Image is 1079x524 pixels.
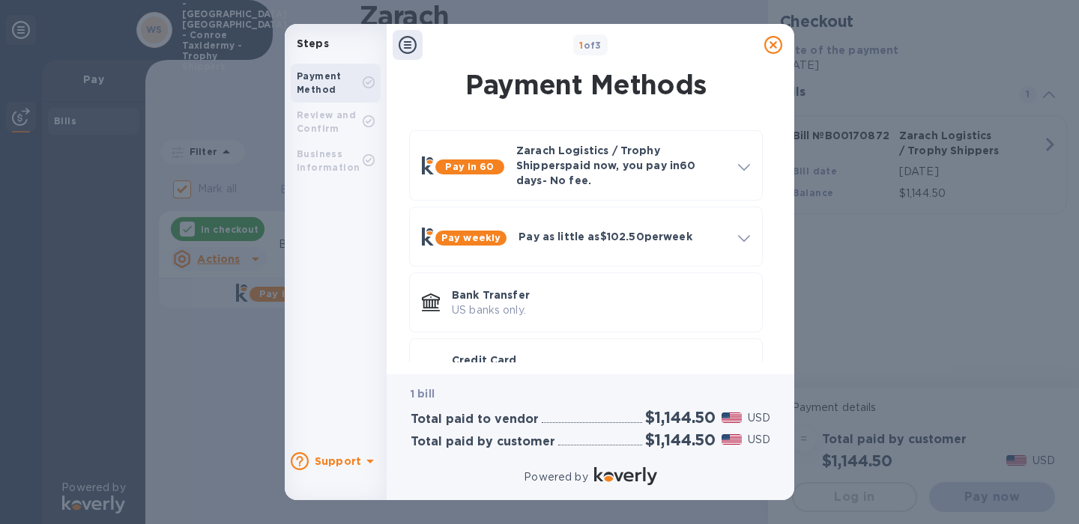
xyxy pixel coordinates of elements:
span: 1 [579,40,583,51]
p: Pay as little as $102.50 per week [519,229,726,244]
img: USD [722,412,742,423]
h1: Payment Methods [406,69,766,100]
h2: $1,144.50 [645,430,716,449]
p: USD [748,432,770,448]
p: Credit Card [452,353,750,368]
b: Pay weekly [441,232,501,243]
b: Payment Method [297,70,342,95]
p: Zarach Logistics / Trophy Shippers paid now, you pay in 60 days - No fee. [516,143,726,188]
img: USD [722,434,742,445]
p: US banks only. [452,302,750,318]
h3: Total paid by customer [411,435,555,449]
p: Powered by [524,469,587,485]
b: Business Information [297,148,360,173]
b: 1 bill [411,388,435,400]
img: Logo [594,467,657,485]
b: Support [315,455,361,467]
h3: Total paid to vendor [411,412,539,427]
p: Bank Transfer [452,287,750,302]
p: USD [748,410,770,426]
b: Pay in 60 [445,161,494,172]
h2: $1,144.50 [645,408,716,427]
b: Review and Confirm [297,109,356,134]
b: of 3 [579,40,602,51]
b: Steps [297,37,329,49]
